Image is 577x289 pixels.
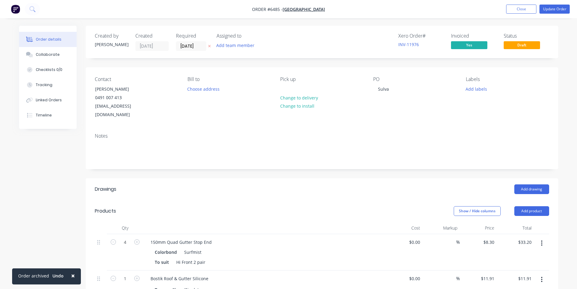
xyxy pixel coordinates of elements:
[19,62,77,77] button: Checklists 0/0
[19,92,77,108] button: Linked Orders
[95,133,549,139] div: Notes
[174,258,208,267] div: Hi Front 2 pair
[454,206,501,216] button: Show / Hide columns
[36,113,52,118] div: Timeline
[504,41,540,49] span: Draft
[36,82,52,88] div: Tracking
[95,85,145,93] div: [PERSON_NAME]
[213,41,257,49] button: Add team member
[497,222,534,234] div: Total
[90,85,151,119] div: [PERSON_NAME]0491 007 413[EMAIL_ADDRESS][DOMAIN_NAME]
[36,97,62,103] div: Linked Orders
[176,33,209,39] div: Required
[514,206,549,216] button: Add product
[506,5,536,14] button: Close
[36,52,60,57] div: Collaborate
[18,273,49,279] div: Order archived
[187,76,270,82] div: Bill to
[95,207,116,215] div: Products
[514,184,549,194] button: Add drawing
[504,33,549,39] div: Status
[466,76,549,82] div: Labels
[95,41,128,48] div: [PERSON_NAME]
[277,93,321,102] button: Change to delivery
[19,108,77,123] button: Timeline
[71,271,75,280] span: ×
[182,248,201,257] div: Surfmist
[95,186,116,193] div: Drawings
[36,37,61,42] div: Order details
[456,239,460,246] span: %
[456,275,460,282] span: %
[252,6,283,12] span: Order #6485 -
[398,42,419,47] a: INV-11976
[11,5,20,14] img: Factory
[451,33,496,39] div: Invoiced
[386,222,423,234] div: Cost
[463,85,490,93] button: Add labels
[283,6,325,12] a: [GEOGRAPHIC_DATA]
[95,93,145,102] div: 0491 007 413
[451,41,487,49] span: Yes
[217,33,277,39] div: Assigned to
[135,33,169,39] div: Created
[146,238,217,247] div: 150mm Quad Gutter Stop End
[217,41,258,49] button: Add team member
[19,77,77,92] button: Tracking
[398,33,444,39] div: Xero Order #
[152,258,171,267] div: To suit
[19,47,77,62] button: Collaborate
[539,5,570,14] button: Update Order
[95,33,128,39] div: Created by
[460,222,497,234] div: Price
[65,268,81,283] button: Close
[277,102,317,110] button: Change to install
[423,222,460,234] div: Markup
[373,85,394,93] div: Sulva
[184,85,223,93] button: Choose address
[95,102,145,119] div: [EMAIL_ADDRESS][DOMAIN_NAME]
[36,67,62,72] div: Checklists 0/0
[155,248,179,257] div: Colorbond
[107,222,143,234] div: Qty
[19,32,77,47] button: Order details
[95,76,178,82] div: Contact
[373,76,456,82] div: PO
[146,274,213,283] div: Bostik Roof & Gutter Silicone
[49,271,67,281] button: Undo
[280,76,363,82] div: Pick up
